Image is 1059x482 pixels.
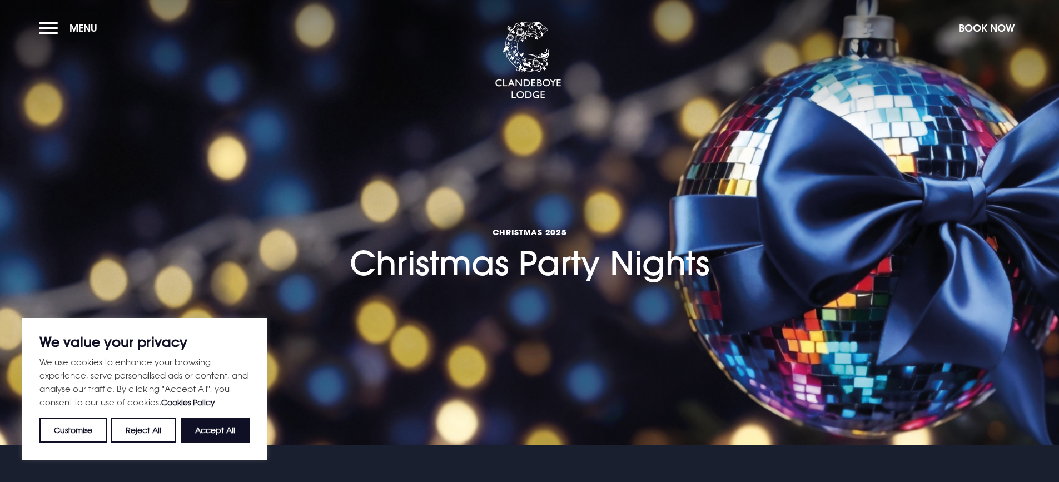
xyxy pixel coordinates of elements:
[39,418,107,443] button: Customise
[39,355,250,409] p: We use cookies to enhance your browsing experience, serve personalised ads or content, and analys...
[69,22,97,34] span: Menu
[22,318,267,460] div: We value your privacy
[39,16,103,40] button: Menu
[161,397,215,407] a: Cookies Policy
[953,16,1020,40] button: Book Now
[350,167,709,283] h1: Christmas Party Nights
[495,22,561,100] img: Clandeboye Lodge
[111,418,176,443] button: Reject All
[39,335,250,349] p: We value your privacy
[181,418,250,443] button: Accept All
[350,227,709,237] span: Christmas 2025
